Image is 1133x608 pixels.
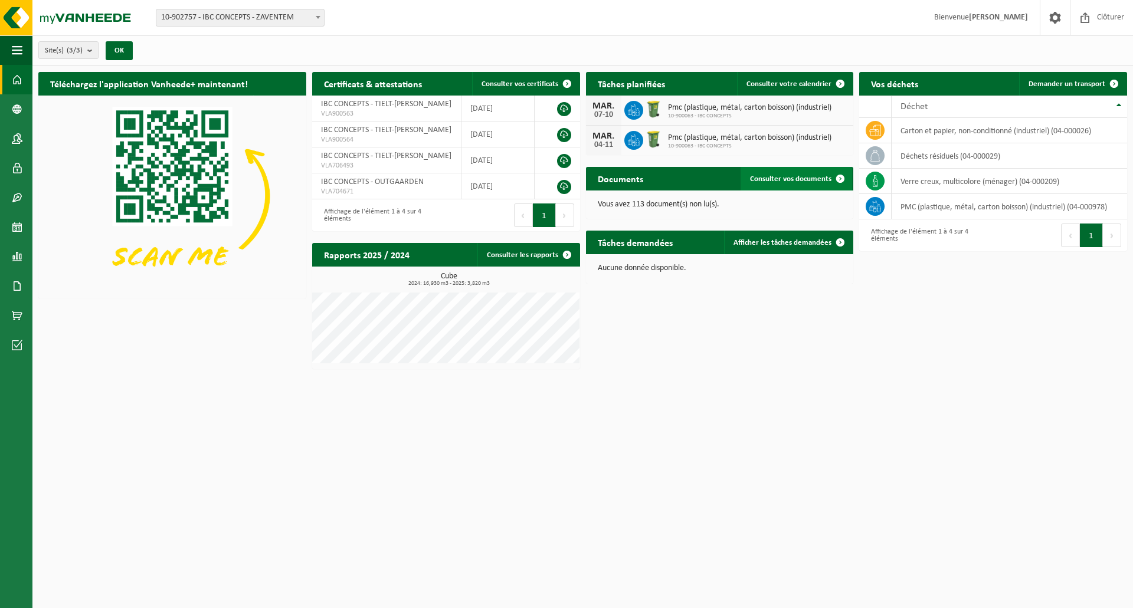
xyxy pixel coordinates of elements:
span: Pmc (plastique, métal, carton boisson) (industriel) [668,133,831,143]
a: Consulter vos certificats [472,72,579,96]
button: 1 [533,203,556,227]
span: VLA900564 [321,135,452,144]
span: 10-900063 - IBC CONCEPTS [668,113,831,120]
a: Consulter vos documents [741,167,852,190]
a: Afficher les tâches demandées [724,231,852,254]
span: 10-902757 - IBC CONCEPTS - ZAVENTEM [156,9,325,27]
button: Next [556,203,574,227]
span: VLA706493 [321,161,452,170]
h2: Certificats & attestations [312,72,434,95]
p: Aucune donnée disponible. [598,264,842,272]
button: Site(s)(3/3) [38,41,99,59]
a: Demander un transport [1019,72,1126,96]
h2: Documents [586,167,655,190]
span: Pmc (plastique, métal, carton boisson) (industriel) [668,103,831,113]
span: IBC CONCEPTS - TIELT-[PERSON_NAME] [321,152,451,160]
span: Consulter vos certificats [482,80,558,88]
span: VLA704671 [321,187,452,196]
td: carton et papier, non-conditionné (industriel) (04-000026) [892,118,1127,143]
div: MAR. [592,132,615,141]
p: Vous avez 113 document(s) non lu(s). [598,201,842,209]
div: 07-10 [592,111,615,119]
td: PMC (plastique, métal, carton boisson) (industriel) (04-000978) [892,194,1127,219]
td: [DATE] [461,147,535,173]
span: Site(s) [45,42,83,60]
td: [DATE] [461,173,535,199]
h2: Vos déchets [859,72,930,95]
div: 04-11 [592,141,615,149]
span: 10-902757 - IBC CONCEPTS - ZAVENTEM [156,9,324,26]
button: Previous [1061,224,1080,247]
count: (3/3) [67,47,83,54]
span: IBC CONCEPTS - OUTGAARDEN [321,178,424,186]
h2: Tâches planifiées [586,72,677,95]
h2: Rapports 2025 / 2024 [312,243,421,266]
div: Affichage de l'élément 1 à 4 sur 4 éléments [865,222,987,248]
span: Consulter votre calendrier [746,80,831,88]
td: verre creux, multicolore (ménager) (04-000209) [892,169,1127,194]
td: [DATE] [461,96,535,121]
span: IBC CONCEPTS - TIELT-[PERSON_NAME] [321,100,451,109]
h2: Téléchargez l'application Vanheede+ maintenant! [38,72,260,95]
span: 10-900063 - IBC CONCEPTS [668,143,831,150]
h3: Cube [318,272,580,287]
img: WB-0240-HPE-GN-50 [643,99,663,119]
button: Previous [514,203,533,227]
button: Next [1103,224,1121,247]
span: Afficher les tâches demandées [733,239,831,247]
h2: Tâches demandées [586,231,685,254]
div: MAR. [592,101,615,111]
span: Déchet [900,102,928,111]
span: Demander un transport [1029,80,1105,88]
button: OK [106,41,133,60]
div: Affichage de l'élément 1 à 4 sur 4 éléments [318,202,440,228]
span: 2024: 16,930 m3 - 2025: 3,820 m3 [318,281,580,287]
span: Consulter vos documents [750,175,831,183]
img: WB-0240-HPE-GN-50 [643,129,663,149]
span: VLA900563 [321,109,452,119]
a: Consulter votre calendrier [737,72,852,96]
td: déchets résiduels (04-000029) [892,143,1127,169]
td: [DATE] [461,121,535,147]
strong: [PERSON_NAME] [969,13,1028,22]
img: Download de VHEPlus App [38,96,306,296]
button: 1 [1080,224,1103,247]
a: Consulter les rapports [477,243,579,267]
span: IBC CONCEPTS - TIELT-[PERSON_NAME] [321,126,451,134]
